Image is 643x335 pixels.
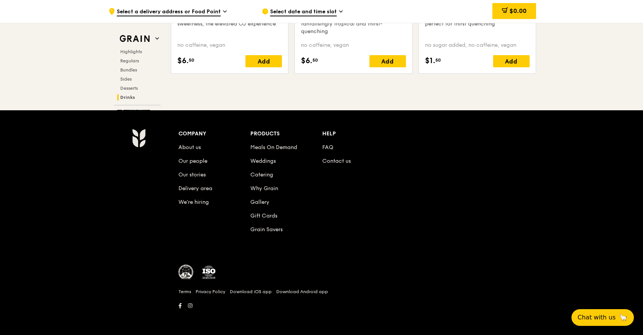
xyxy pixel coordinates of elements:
[250,226,283,233] a: Grain Savers
[178,185,212,192] a: Delivery area
[178,129,250,139] div: Company
[189,57,194,63] span: 50
[619,313,628,322] span: 🦙
[178,289,191,295] a: Terms
[250,129,322,139] div: Products
[571,309,634,326] button: Chat with us🦙
[117,8,221,16] span: Select a delivery address or Food Point
[493,55,530,67] div: Add
[178,158,207,164] a: Our people
[177,55,189,67] span: $6.
[177,41,282,49] div: no caffeine, vegan
[322,129,394,139] div: Help
[312,57,318,63] span: 50
[276,289,328,295] a: Download Android app
[178,171,206,178] a: Our stories
[178,265,194,280] img: MUIS Halal Certified
[230,289,272,295] a: Download iOS app
[120,95,135,100] span: Drinks
[250,158,276,164] a: Weddings
[178,144,201,151] a: About us
[578,313,616,322] span: Chat with us
[120,49,142,54] span: Highlights
[102,311,541,317] h6: Revision
[178,199,209,205] a: We’re hiring
[250,171,273,178] a: Catering
[425,55,435,67] span: $1.
[322,144,333,151] a: FAQ
[250,185,278,192] a: Why Grain
[425,41,530,49] div: no sugar added, no caffeine, vegan
[201,265,216,280] img: ISO Certified
[250,144,297,151] a: Meals On Demand
[301,55,312,67] span: $6.
[301,41,406,49] div: no caffeine, vegan
[120,86,138,91] span: Desserts
[250,199,269,205] a: Gallery
[270,8,337,16] span: Select date and time slot
[369,55,406,67] div: Add
[435,57,441,63] span: 50
[509,7,527,14] span: $0.00
[117,110,152,126] img: Ember Smokery web logo
[117,32,152,46] img: Grain web logo
[322,158,351,164] a: Contact us
[120,58,139,64] span: Regulars
[250,213,277,219] a: Gift Cards
[120,76,132,82] span: Sides
[132,129,145,148] img: Grain
[196,289,225,295] a: Privacy Policy
[120,67,137,73] span: Bundles
[245,55,282,67] div: Add
[301,13,406,35] div: a sunny paradise with every sip – tantalisingly tropical and thirst-quenching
